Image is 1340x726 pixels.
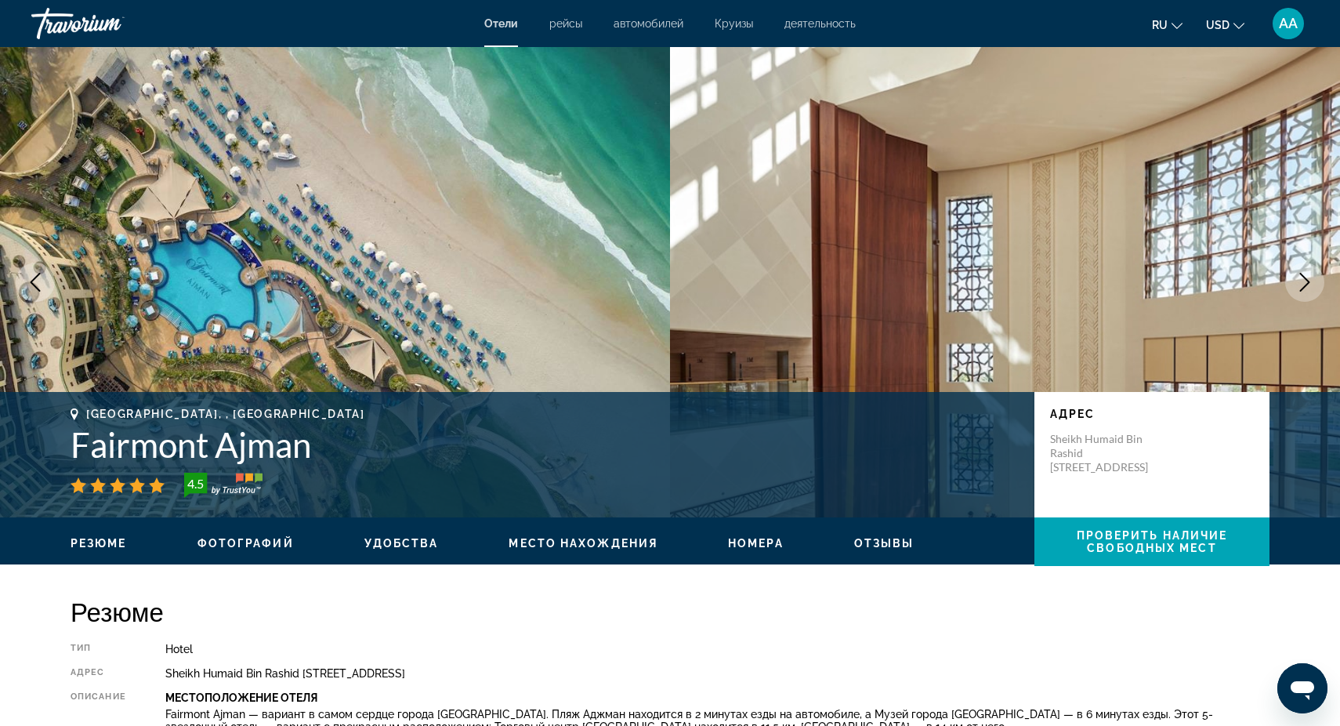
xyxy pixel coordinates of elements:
p: Sheikh Humaid Bin Rashid [STREET_ADDRESS] [1050,432,1175,474]
div: 4.5 [179,474,211,493]
span: [GEOGRAPHIC_DATA], , [GEOGRAPHIC_DATA] [86,408,365,420]
a: Круизы [715,17,753,30]
a: рейсы [549,17,582,30]
h1: Fairmont Ajman [71,424,1019,465]
button: Номера [728,536,784,550]
a: деятельность [784,17,856,30]
span: Удобства [364,537,439,550]
a: Отели [484,17,518,30]
iframe: Кнопка запуска окна обмена сообщениями [1277,663,1327,713]
span: Резюме [71,537,127,550]
button: Change currency [1206,13,1244,36]
button: Next image [1285,263,1324,302]
div: адрес [71,667,126,680]
span: AA [1279,16,1298,31]
h2: Резюме [71,596,1269,627]
span: Номера [728,537,784,550]
button: Проверить наличие свободных мест [1034,517,1269,566]
span: Место нахождения [509,537,657,550]
button: User Menu [1268,7,1309,40]
span: ru [1152,19,1168,31]
span: Отзывы [854,537,914,550]
a: Travorium [31,3,188,44]
b: Местоположение Отеля [165,692,317,704]
button: Previous image [16,263,55,302]
span: Проверить наличие свободных мест [1077,529,1228,554]
img: trustyou-badge-hor.svg [184,473,263,498]
span: Фотографий [197,537,294,550]
button: Место нахождения [509,536,657,550]
button: Отзывы [854,536,914,550]
div: Тип [71,643,126,655]
button: Удобства [364,536,439,550]
button: Фотографий [197,536,294,550]
span: USD [1206,19,1230,31]
button: Change language [1152,13,1182,36]
button: Резюме [71,536,127,550]
p: адрес [1050,408,1254,420]
div: Sheikh Humaid Bin Rashid [STREET_ADDRESS] [165,667,1269,680]
a: автомобилей [614,17,683,30]
div: Hotel [165,643,1269,655]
